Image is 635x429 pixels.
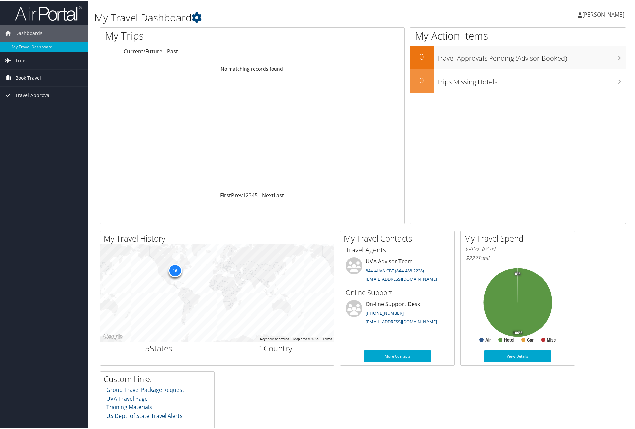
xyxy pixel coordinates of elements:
a: More Contacts [364,349,431,361]
span: $227 [466,253,478,261]
tspan: 100% [513,330,522,334]
text: Car [527,337,534,342]
a: Next [262,191,274,198]
a: 0Travel Approvals Pending (Advisor Booked) [410,45,626,68]
h2: 0 [410,50,434,61]
h2: States [105,342,212,353]
h3: Travel Approvals Pending (Advisor Booked) [437,49,626,62]
a: US Dept. of State Travel Alerts [106,411,183,419]
a: 1 [243,191,246,198]
tspan: 0% [515,271,520,275]
a: Last [274,191,284,198]
text: Air [485,337,491,342]
a: Open this area in Google Maps (opens a new window) [102,332,124,340]
h3: Trips Missing Hotels [437,73,626,86]
a: 3 [249,191,252,198]
h6: Total [466,253,570,261]
span: Map data ©2025 [293,336,319,340]
a: [PHONE_NUMBER] [366,309,404,315]
a: Terms (opens in new tab) [323,336,332,340]
h3: Travel Agents [346,244,449,254]
a: 2 [246,191,249,198]
a: 4 [252,191,255,198]
a: [PERSON_NAME] [578,3,631,24]
text: Misc [547,337,556,342]
h3: Online Support [346,287,449,296]
div: 16 [168,263,182,276]
h6: [DATE] - [DATE] [466,244,570,251]
h2: 0 [410,74,434,85]
text: Hotel [504,337,514,342]
a: [EMAIL_ADDRESS][DOMAIN_NAME] [366,275,437,281]
a: Prev [231,191,243,198]
span: Dashboards [15,24,43,41]
img: airportal-logo.png [15,4,82,20]
a: 844-4UVA-CBT (844-488-2228) [366,267,424,273]
li: UVA Advisor Team [342,256,453,284]
span: Travel Approval [15,86,51,103]
span: Book Travel [15,69,41,85]
a: Training Materials [106,402,152,410]
a: 5 [255,191,258,198]
a: View Details [484,349,551,361]
button: Keyboard shortcuts [260,336,289,340]
a: UVA Travel Page [106,394,148,401]
li: On-line Support Desk [342,299,453,327]
img: Google [102,332,124,340]
h1: My Travel Dashboard [94,9,452,24]
h2: My Travel Spend [464,232,575,243]
h1: My Trips [105,28,272,42]
h2: My Travel History [104,232,334,243]
span: [PERSON_NAME] [582,10,624,17]
h1: My Action Items [410,28,626,42]
h2: My Travel Contacts [344,232,454,243]
a: First [220,191,231,198]
h2: Custom Links [104,372,214,384]
td: No matching records found [100,62,404,74]
span: … [258,191,262,198]
span: 1 [259,342,264,353]
span: 5 [145,342,150,353]
span: Trips [15,51,27,68]
a: [EMAIL_ADDRESS][DOMAIN_NAME] [366,318,437,324]
a: Current/Future [123,47,162,54]
a: Group Travel Package Request [106,385,184,393]
h2: Country [222,342,329,353]
a: Past [167,47,178,54]
a: 0Trips Missing Hotels [410,68,626,92]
